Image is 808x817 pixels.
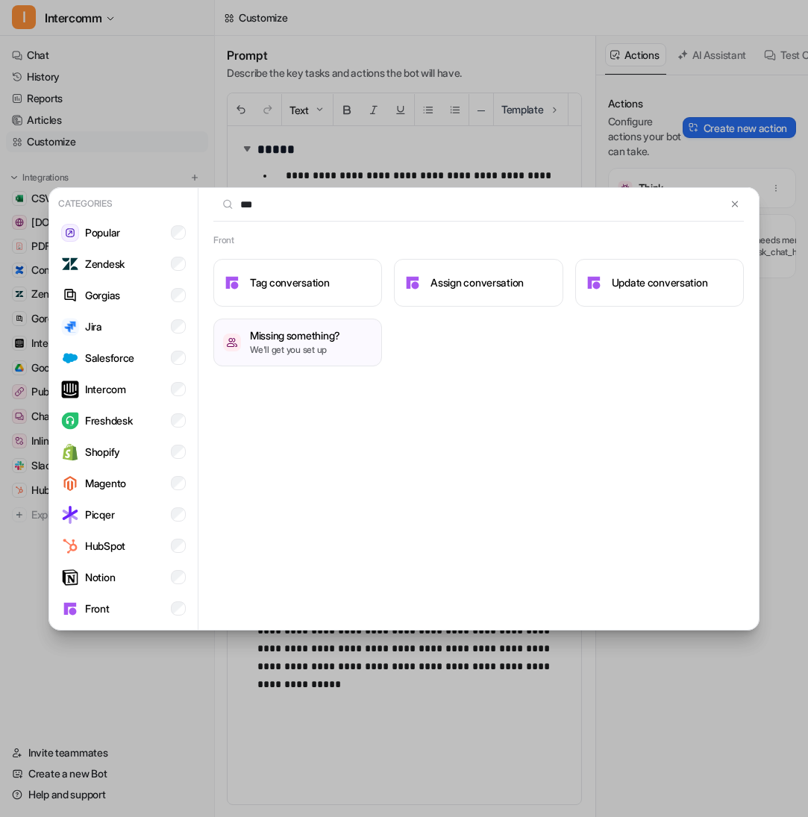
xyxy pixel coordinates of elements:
[404,274,422,292] img: Assign conversation
[85,475,126,491] p: Magento
[223,334,241,351] img: /missing-something
[85,381,126,397] p: Intercom
[85,507,114,522] p: Picqer
[223,274,241,292] img: Tag conversation
[250,343,340,357] p: We'll get you set up
[85,350,134,366] p: Salesforce
[612,275,708,290] h3: Update conversation
[85,319,102,334] p: Jira
[55,194,192,213] p: Categories
[85,287,120,303] p: Gorgias
[575,259,744,307] button: Update conversationUpdate conversation
[85,225,120,240] p: Popular
[213,234,234,247] h2: Front
[250,328,340,343] h3: Missing something?
[85,538,125,554] p: HubSpot
[430,275,524,290] h3: Assign conversation
[213,259,382,307] button: Tag conversationTag conversation
[213,319,382,366] button: /missing-somethingMissing something?We'll get you set up
[85,444,120,460] p: Shopify
[85,601,110,616] p: Front
[394,259,563,307] button: Assign conversationAssign conversation
[85,413,132,428] p: Freshdesk
[85,256,125,272] p: Zendesk
[585,274,603,292] img: Update conversation
[85,569,115,585] p: Notion
[250,275,330,290] h3: Tag conversation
